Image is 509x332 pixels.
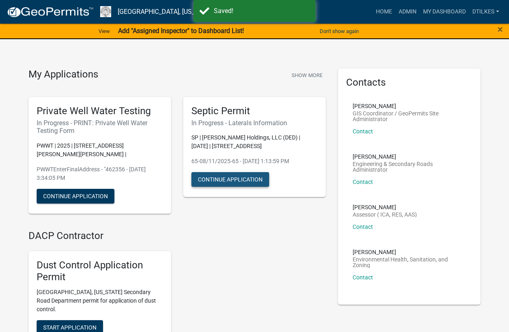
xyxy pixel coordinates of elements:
button: Continue Application [37,189,114,204]
p: [PERSON_NAME] [353,249,466,255]
h4: My Applications [29,69,98,81]
p: Assessor ( ICA, RES, AAS) [353,212,417,217]
a: [GEOGRAPHIC_DATA], [US_STATE] [118,5,215,19]
p: Engineering & Secondary Roads Administrator [353,161,466,173]
p: PWWT | 2025 | [STREET_ADDRESS][PERSON_NAME][PERSON_NAME] | [37,142,163,159]
p: [PERSON_NAME] [353,204,417,210]
button: Show More [288,69,326,82]
h6: In Progress - Laterals Information [191,119,318,127]
button: Don't show again [316,24,362,38]
h6: In Progress - PRINT: Private Well Water Testing Form [37,119,163,135]
h5: Dust Control Application Permit [37,259,163,283]
p: GIS Coordinator / GeoPermits Site Administrator [353,111,466,122]
a: Contact [353,179,373,185]
div: Saved! [214,6,309,16]
h5: Septic Permit [191,105,318,117]
a: Contact [353,274,373,281]
a: Contact [353,224,373,230]
p: PWWTEnterFinalAddress - "462356 - [DATE] 3:34:05 PM [37,165,163,182]
h5: Private Well Water Testing [37,105,163,117]
span: × [498,24,503,35]
a: dtilkes [469,4,502,20]
img: Franklin County, Iowa [100,6,111,17]
a: Admin [395,4,420,20]
p: Environmental Health, Sanitation, and Zoning [353,257,466,268]
strong: Add "Assigned Inspector" to Dashboard List! [118,27,244,35]
a: View [95,24,113,38]
button: Continue Application [191,172,269,187]
a: Contact [353,128,373,135]
p: SP | [PERSON_NAME] Holdings, LLC (DED) | [DATE] | [STREET_ADDRESS] [191,133,318,151]
a: My Dashboard [420,4,469,20]
h4: DACP Contractor [29,230,326,242]
p: [PERSON_NAME] [353,154,466,159]
button: Close [498,24,503,34]
span: Start Application [43,324,97,331]
p: [PERSON_NAME] [353,103,466,109]
a: Home [373,4,395,20]
p: 65-08/11/2025-65 - [DATE] 1:13:59 PM [191,157,318,166]
h5: Contacts [346,77,472,89]
p: [GEOGRAPHIC_DATA], [US_STATE] Secondary Road Department permit for application of dust control. [37,288,163,314]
